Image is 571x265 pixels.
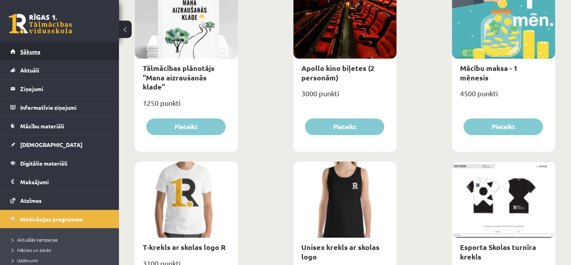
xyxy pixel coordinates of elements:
[460,242,536,261] a: Esporta Skolas turnīra krekls
[10,42,109,61] a: Sākums
[301,63,374,82] a: Apollo kino biļetes (2 personām)
[20,160,67,167] span: Digitālie materiāli
[452,87,555,107] div: 4500 punkti
[460,63,517,82] a: Mācību maksa - 1 mēnesis
[10,135,109,154] a: [DEMOGRAPHIC_DATA]
[143,63,215,91] a: Tālmācības plānotājs "Mana aizraušanās klade"
[20,215,83,223] span: Motivācijas programma
[20,80,109,98] legend: Ziņojumi
[12,236,111,243] a: Aktuālās kampaņas
[135,96,238,116] div: 1250 punkti
[143,242,226,252] a: T-krekls ar skolas logo R
[12,246,111,254] a: Mācies un ziedo
[20,173,109,191] legend: Maksājumi
[464,118,543,135] button: Pieteikt
[10,80,109,98] a: Ziņojumi
[301,242,379,261] a: Unisex krekls ar skolas logo
[10,210,109,228] a: Motivācijas programma
[12,247,51,253] span: Mācies un ziedo
[146,118,226,135] button: Pieteikt
[10,117,109,135] a: Mācību materiāli
[20,48,40,55] span: Sākums
[9,14,72,34] a: Rīgas 1. Tālmācības vidusskola
[10,154,109,172] a: Digitālie materiāli
[293,87,397,107] div: 3000 punkti
[20,98,109,116] legend: Informatīvie ziņojumi
[10,191,109,210] a: Atzīmes
[12,257,38,263] span: Uzdevumi
[20,197,42,204] span: Atzīmes
[20,122,64,130] span: Mācību materiāli
[305,118,384,135] button: Pieteikt
[20,141,82,148] span: [DEMOGRAPHIC_DATA]
[10,98,109,116] a: Informatīvie ziņojumi
[12,257,111,264] a: Uzdevumi
[20,67,39,74] span: Aktuāli
[10,173,109,191] a: Maksājumi
[10,61,109,79] a: Aktuāli
[12,236,57,243] span: Aktuālās kampaņas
